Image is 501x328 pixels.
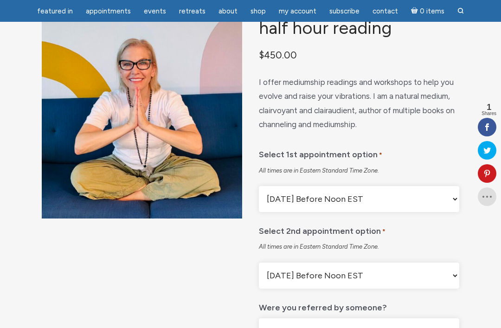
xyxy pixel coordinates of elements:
label: Select 1st appointment option [259,143,382,163]
span: $ [259,49,264,61]
span: featured in [37,7,73,15]
span: About [218,7,238,15]
label: Were you referred by someone? [259,296,387,315]
a: Events [138,2,172,20]
img: Half Hour Reading [42,18,242,219]
span: My Account [279,7,316,15]
p: I offer mediumship readings and workshops to help you evolve and raise your vibrations. I am a na... [259,75,459,132]
span: Contact [373,7,398,15]
span: Events [144,7,166,15]
span: 1 [482,103,496,111]
a: Cart0 items [405,1,450,20]
a: featured in [32,2,78,20]
div: All times are in Eastern Standard Time Zone. [259,167,459,175]
a: Subscribe [324,2,365,20]
label: Select 2nd appointment option [259,219,385,239]
h1: Half Hour Reading [259,18,459,37]
i: Cart [411,7,420,15]
span: Shop [250,7,266,15]
a: Retreats [173,2,211,20]
a: About [213,2,243,20]
a: Shop [245,2,271,20]
a: Contact [367,2,404,20]
span: Shares [482,111,496,116]
div: All times are in Eastern Standard Time Zone. [259,243,459,251]
a: Appointments [80,2,136,20]
span: 0 items [420,8,444,15]
span: Retreats [179,7,206,15]
a: My Account [273,2,322,20]
bdi: 450.00 [259,49,297,61]
span: Subscribe [329,7,360,15]
span: Appointments [86,7,131,15]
